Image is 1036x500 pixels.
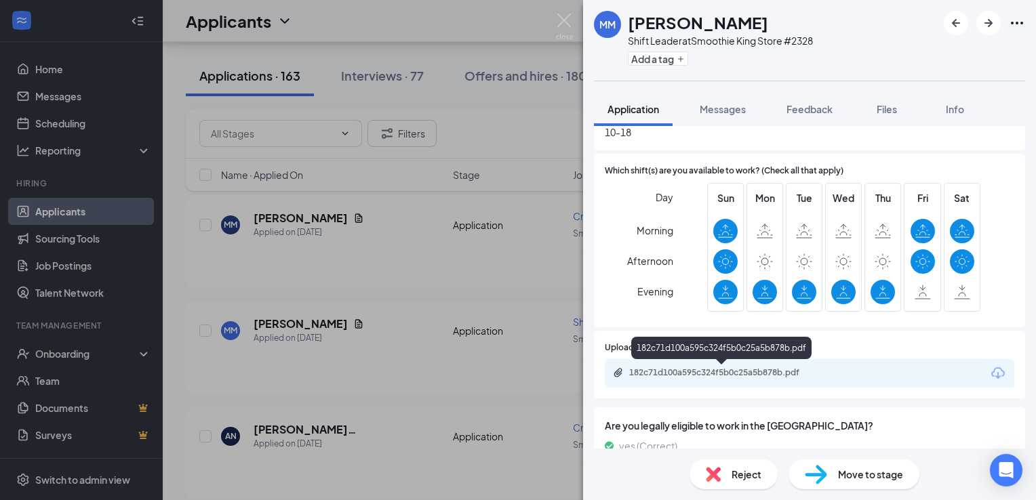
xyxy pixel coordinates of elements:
div: Shift Leader at Smoothie King Store #2328 [628,34,813,47]
svg: ArrowRight [980,15,997,31]
button: ArrowRight [976,11,1001,35]
span: Feedback [786,103,833,115]
span: Thu [871,190,895,205]
span: yes (Correct) [619,438,677,453]
a: Paperclip182c71d100a595c324f5b0c25a5b878b.pdf [613,367,833,380]
span: Are you legally eligible to work in the [GEOGRAPHIC_DATA]? [605,418,1014,433]
span: Info [946,103,964,115]
span: Upload Resume [605,341,666,354]
span: Which shift(s) are you available to work? (Check all that apply) [605,165,843,178]
button: ArrowLeftNew [944,11,968,35]
span: Wed [831,190,856,205]
span: Mon [753,190,777,205]
span: Evening [637,279,673,304]
span: 10-18 [605,125,1014,140]
span: Reject [732,467,761,482]
span: Fri [911,190,935,205]
span: Files [877,103,897,115]
span: Messages [700,103,746,115]
button: PlusAdd a tag [628,51,688,66]
span: Move to stage [838,467,903,482]
div: Open Intercom Messenger [990,454,1022,486]
div: MM [599,18,616,31]
h1: [PERSON_NAME] [628,11,768,34]
svg: ArrowLeftNew [948,15,964,31]
svg: Download [990,365,1006,381]
div: 182c71d100a595c324f5b0c25a5b878b.pdf [631,337,812,359]
span: Day [656,190,673,205]
span: Tue [792,190,816,205]
svg: Ellipses [1009,15,1025,31]
span: Sun [713,190,738,205]
span: Sat [950,190,974,205]
div: 182c71d100a595c324f5b0c25a5b878b.pdf [629,367,819,378]
svg: Plus [677,55,685,63]
span: Morning [637,218,673,243]
span: Application [607,103,659,115]
svg: Paperclip [613,367,624,378]
span: Afternoon [627,249,673,273]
